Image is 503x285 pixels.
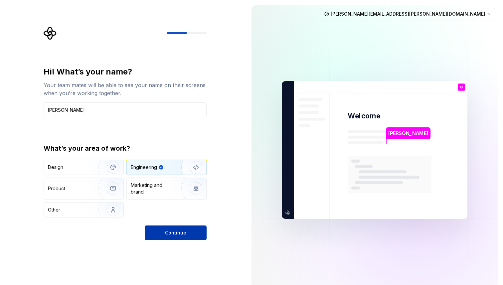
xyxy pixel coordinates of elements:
div: Marketing and brand [131,182,176,195]
button: [PERSON_NAME][EMAIL_ADDRESS][PERSON_NAME][DOMAIN_NAME] [321,8,495,20]
div: Product [48,185,65,192]
div: Other [48,207,60,213]
div: Design [48,164,63,171]
button: Continue [145,225,207,240]
span: Continue [165,229,186,236]
p: G [460,85,463,89]
div: Your team mates will be able to see your name on their screens when you’re working together. [44,81,207,97]
div: Engineering [131,164,157,171]
div: What’s your area of work? [44,144,207,153]
span: [PERSON_NAME][EMAIL_ADDRESS][PERSON_NAME][DOMAIN_NAME] [331,11,485,17]
div: Hi! What’s your name? [44,67,207,77]
p: Welcome [348,111,380,121]
p: [PERSON_NAME] [388,130,428,137]
input: Han Solo [44,102,207,117]
svg: Supernova Logo [44,27,57,40]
